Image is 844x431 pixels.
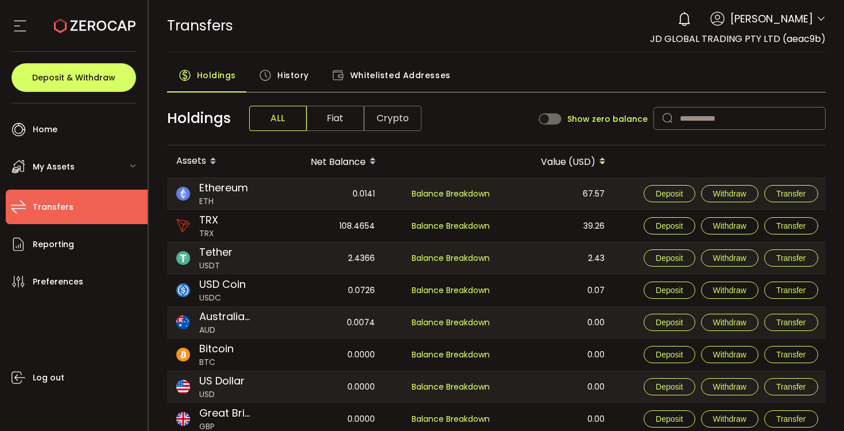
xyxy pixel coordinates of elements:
[656,253,683,263] span: Deposit
[713,189,746,198] span: Withdraw
[270,371,384,402] div: 0.0000
[249,106,307,131] span: ALL
[701,314,758,331] button: Withdraw
[176,380,190,394] img: usd_portfolio.svg
[656,382,683,391] span: Deposit
[656,189,683,198] span: Deposit
[167,107,231,129] span: Holdings
[199,341,234,356] span: Bitcoin
[656,318,683,327] span: Deposit
[776,286,806,295] span: Transfer
[500,307,614,338] div: 0.00
[412,284,490,296] span: Balance Breakdown
[412,220,490,232] span: Balance Breakdown
[412,380,490,394] span: Balance Breakdown
[644,314,695,331] button: Deposit
[701,217,758,234] button: Withdraw
[500,274,614,306] div: 0.07
[644,378,695,395] button: Deposit
[270,338,384,371] div: 0.0000
[656,221,683,230] span: Deposit
[176,219,190,233] img: trx_portfolio.png
[199,405,251,421] span: Great Britain Pound
[33,199,73,215] span: Transfers
[701,410,758,428] button: Withdraw
[730,11,813,26] span: [PERSON_NAME]
[199,276,246,292] span: USD Coin
[656,414,683,424] span: Deposit
[176,283,190,297] img: usdc_portfolio.svg
[713,286,746,295] span: Withdraw
[412,413,490,426] span: Balance Breakdown
[707,307,844,431] div: 聊天小组件
[270,210,384,242] div: 108.4654
[776,253,806,263] span: Transfer
[707,307,844,431] iframe: Chat Widget
[270,243,384,274] div: 2.4366
[567,115,648,123] span: Show zero balance
[364,106,421,131] span: Crypto
[199,180,248,195] span: Ethereum
[656,350,683,359] span: Deposit
[199,356,234,368] span: BTC
[412,252,490,264] span: Balance Breakdown
[412,317,490,328] span: Balance Breakdown
[644,282,695,299] button: Deposit
[350,64,451,87] span: Whitelisted Addresses
[701,249,758,267] button: Withdraw
[500,243,614,274] div: 2.43
[776,221,806,230] span: Transfer
[500,178,614,209] div: 67.57
[33,236,74,253] span: Reporting
[713,221,746,230] span: Withdraw
[764,185,818,202] button: Transfer
[199,195,248,207] span: ETH
[199,324,251,336] span: AUD
[33,121,57,138] span: Home
[644,410,695,428] button: Deposit
[500,371,614,402] div: 0.00
[650,32,826,45] span: JD GLOBAL TRADING PTY LTD (aeac9b)
[270,152,385,171] div: Net Balance
[199,373,245,388] span: US Dollar
[277,64,309,87] span: History
[167,16,233,36] span: Transfers
[500,152,615,171] div: Value (USD)
[270,178,384,209] div: 0.0141
[33,370,64,386] span: Log out
[33,159,75,175] span: My Assets
[270,274,384,306] div: 0.0726
[199,388,245,401] span: USD
[644,217,695,234] button: Deposit
[764,282,818,299] button: Transfer
[776,189,806,198] span: Transfer
[412,188,490,199] span: Balance Breakdown
[32,74,115,82] span: Deposit & Withdraw
[176,187,190,201] img: eth_portfolio.svg
[307,106,364,131] span: Fiat
[176,412,190,426] img: gbp_portfolio.svg
[644,185,695,202] button: Deposit
[167,152,270,171] div: Assets
[764,249,818,267] button: Transfer
[199,260,233,272] span: USDT
[11,63,136,92] button: Deposit & Withdraw
[199,292,246,304] span: USDC
[500,338,614,371] div: 0.00
[199,212,218,228] span: TRX
[701,185,758,202] button: Withdraw
[176,348,190,361] img: btc_portfolio.svg
[701,378,758,395] button: Withdraw
[199,244,233,260] span: Tether
[644,249,695,267] button: Deposit
[176,251,190,265] img: usdt_portfolio.svg
[412,348,490,361] span: Balance Breakdown
[197,64,236,87] span: Holdings
[713,253,746,263] span: Withdraw
[701,346,758,363] button: Withdraw
[33,274,83,290] span: Preferences
[644,346,695,363] button: Deposit
[764,217,818,234] button: Transfer
[199,228,218,240] span: TRX
[500,210,614,242] div: 39.26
